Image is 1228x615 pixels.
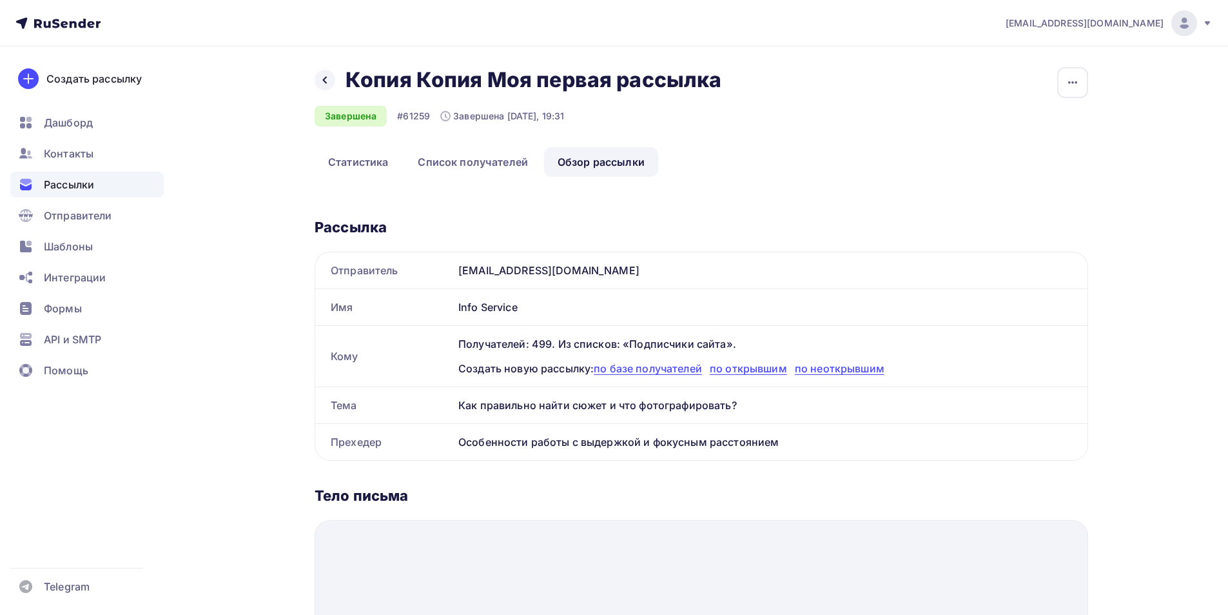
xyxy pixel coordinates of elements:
a: Отправители [10,203,164,228]
div: Info Service [453,289,1087,325]
span: Формы [44,301,82,316]
h2: Копия Копия Моя первая рассылка [346,67,721,93]
div: Создать новую рассылку: [458,361,1072,376]
div: Создать рассылку [46,71,142,86]
span: Интеграции [44,270,106,285]
div: Как правильно найти сюжет и что фотографировать? [453,387,1087,423]
span: Дашборд [44,115,93,130]
div: Рассылка [315,218,1088,236]
a: Дашборд [10,110,164,136]
div: Тело письма [315,487,1088,505]
a: [EMAIL_ADDRESS][DOMAIN_NAME] [1006,10,1213,36]
span: Telegram [44,579,90,594]
div: Кому [315,326,453,387]
span: по открывшим [710,362,787,375]
a: Формы [10,296,164,321]
span: Помощь [44,363,88,378]
div: #61259 [397,110,430,123]
a: Список получателей [404,147,541,177]
div: Отправитель [315,252,453,288]
span: по базе получателей [594,362,702,375]
a: Шаблоны [10,234,164,259]
div: Прехедер [315,424,453,460]
div: Получателей: 499. Из списков: «Подписчики сайта». [458,336,1072,352]
div: Завершена [DATE], 19:31 [440,110,564,123]
div: Особенности работы с выдержкой и фокусным расстоянием [453,424,1087,460]
span: по неоткрывшим [795,362,884,375]
span: [EMAIL_ADDRESS][DOMAIN_NAME] [1006,17,1164,30]
span: API и SMTP [44,332,101,347]
span: Контакты [44,146,93,161]
div: Тема [315,387,453,423]
div: [EMAIL_ADDRESS][DOMAIN_NAME] [453,252,1087,288]
div: Имя [315,289,453,325]
span: Шаблоны [44,239,93,254]
span: Рассылки [44,177,94,192]
span: Отправители [44,208,112,223]
div: Завершена [315,106,387,126]
a: Контакты [10,141,164,166]
a: Статистика [315,147,402,177]
a: Рассылки [10,172,164,197]
a: Обзор рассылки [544,147,658,177]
